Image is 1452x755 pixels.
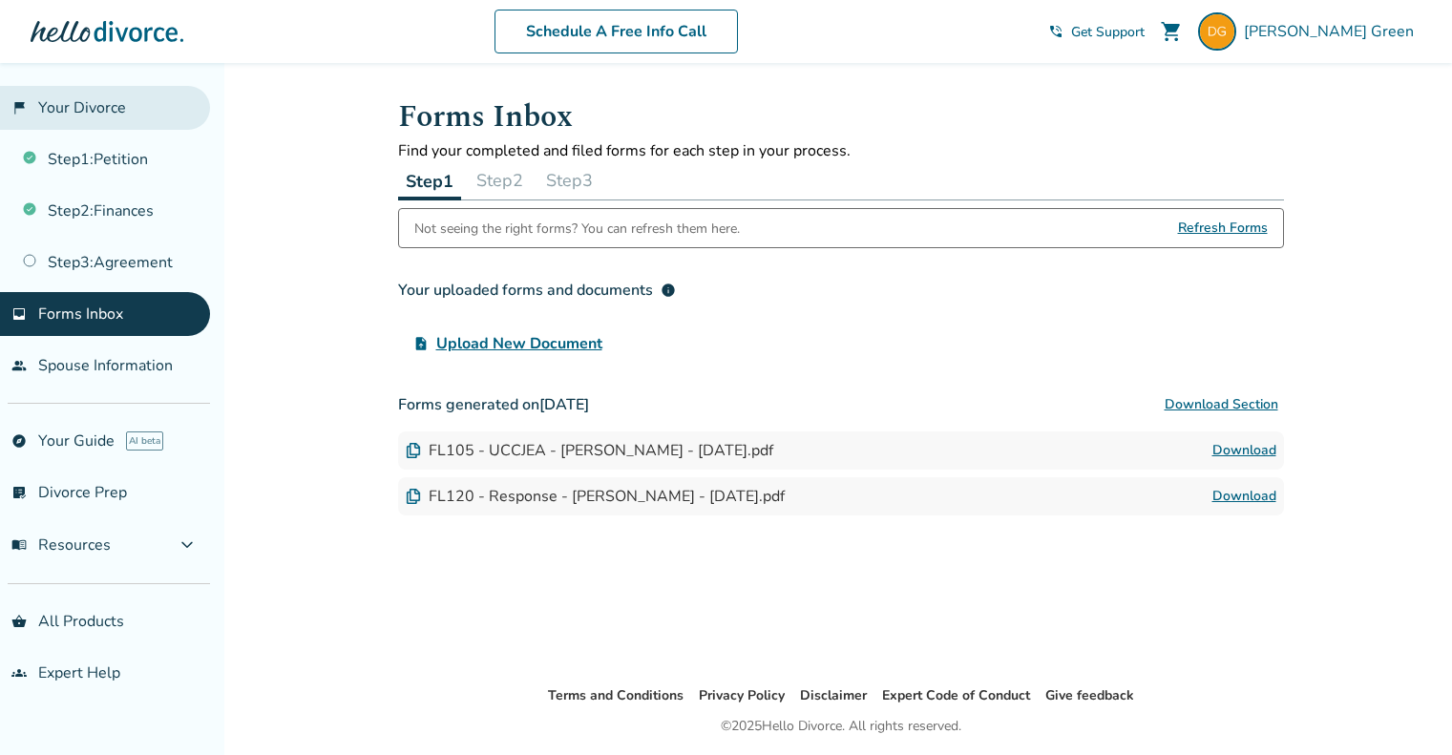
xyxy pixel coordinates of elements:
[1178,209,1268,247] span: Refresh Forms
[1160,20,1183,43] span: shopping_cart
[469,161,531,199] button: Step2
[1159,386,1284,424] button: Download Section
[406,440,773,461] div: FL105 - UCCJEA - [PERSON_NAME] - [DATE].pdf
[414,209,740,247] div: Not seeing the right forms? You can refresh them here.
[1198,12,1236,51] img: hellodangreen@gmail.com
[398,140,1284,161] p: Find your completed and filed forms for each step in your process.
[11,485,27,500] span: list_alt_check
[1048,24,1063,39] span: phone_in_talk
[721,715,961,738] div: © 2025 Hello Divorce. All rights reserved.
[11,537,27,553] span: menu_book
[406,489,421,504] img: Document
[11,614,27,629] span: shopping_basket
[398,161,461,200] button: Step1
[495,10,738,53] a: Schedule A Free Info Call
[406,486,785,507] div: FL120 - Response - [PERSON_NAME] - [DATE].pdf
[699,686,785,704] a: Privacy Policy
[1212,485,1276,508] a: Download
[1045,684,1134,707] li: Give feedback
[38,304,123,325] span: Forms Inbox
[11,433,27,449] span: explore
[126,431,163,451] span: AI beta
[413,336,429,351] span: upload_file
[11,358,27,373] span: people
[406,443,421,458] img: Document
[1244,21,1421,42] span: [PERSON_NAME] Green
[398,94,1284,140] h1: Forms Inbox
[548,686,684,704] a: Terms and Conditions
[398,279,676,302] div: Your uploaded forms and documents
[1212,439,1276,462] a: Download
[1357,663,1452,755] iframe: Chat Widget
[176,534,199,556] span: expand_more
[882,686,1030,704] a: Expert Code of Conduct
[11,100,27,115] span: flag_2
[1071,23,1145,41] span: Get Support
[661,283,676,298] span: info
[436,332,602,355] span: Upload New Document
[398,386,1284,424] h3: Forms generated on [DATE]
[1048,23,1145,41] a: phone_in_talkGet Support
[11,306,27,322] span: inbox
[11,535,111,556] span: Resources
[11,665,27,681] span: groups
[800,684,867,707] li: Disclaimer
[538,161,600,199] button: Step3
